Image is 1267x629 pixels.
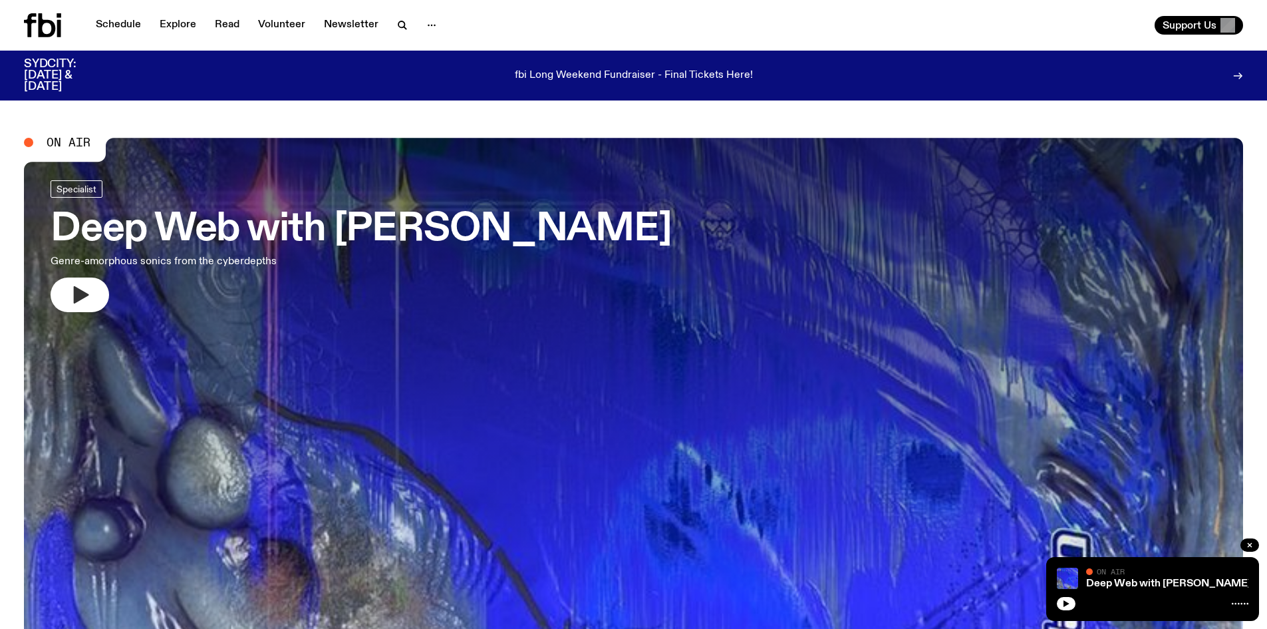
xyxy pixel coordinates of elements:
[1155,16,1243,35] button: Support Us
[316,16,386,35] a: Newsletter
[51,180,672,312] a: Deep Web with [PERSON_NAME]Genre-amorphous sonics from the cyberdepths
[1057,568,1078,589] img: An abstract artwork, in bright blue with amorphous shapes, illustrated shimmers and small drawn c...
[1086,578,1251,589] a: Deep Web with [PERSON_NAME]
[24,59,109,93] h3: SYDCITY: [DATE] & [DATE]
[250,16,313,35] a: Volunteer
[51,254,391,270] p: Genre-amorphous sonics from the cyberdepths
[1163,19,1216,31] span: Support Us
[51,211,672,248] h3: Deep Web with [PERSON_NAME]
[1097,567,1125,576] span: On Air
[152,16,204,35] a: Explore
[88,16,149,35] a: Schedule
[57,184,96,194] span: Specialist
[207,16,247,35] a: Read
[47,136,90,148] span: On Air
[515,70,753,82] p: fbi Long Weekend Fundraiser - Final Tickets Here!
[51,180,102,198] a: Specialist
